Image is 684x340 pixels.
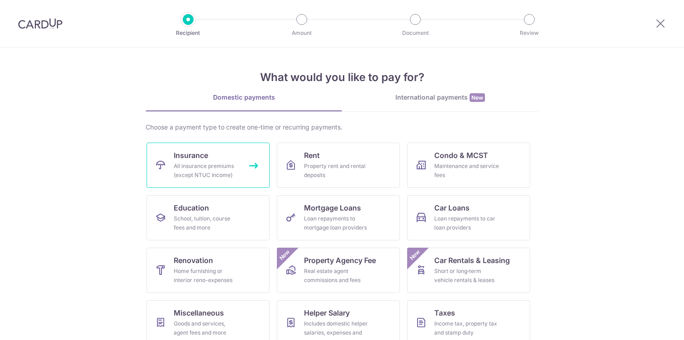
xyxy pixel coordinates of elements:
div: All insurance premiums (except NTUC Income) [174,162,239,180]
img: CardUp [18,18,62,29]
span: Car Rentals & Leasing [434,255,510,266]
a: Condo & MCSTMaintenance and service fees [407,143,530,188]
span: Helper Salary [304,307,350,318]
a: Property Agency FeeReal estate agent commissions and feesNew [277,248,400,293]
p: Amount [268,29,335,38]
a: Mortgage LoansLoan repayments to mortgage loan providers [277,195,400,240]
span: Education [174,202,209,213]
span: New [408,248,423,263]
span: Miscellaneous [174,307,224,318]
span: Renovation [174,255,213,266]
div: Choose a payment type to create one-time or recurring payments. [146,123,538,132]
a: EducationSchool, tuition, course fees and more [147,195,270,240]
a: RenovationHome furnishing or interior reno-expenses [147,248,270,293]
span: Car Loans [434,202,470,213]
div: Loan repayments to car loan providers [434,214,499,232]
p: Recipient [155,29,222,38]
span: Mortgage Loans [304,202,361,213]
div: Domestic payments [146,93,342,102]
div: Income tax, property tax and stamp duty [434,319,499,337]
a: RentProperty rent and rental deposits [277,143,400,188]
p: Review [496,29,563,38]
div: Loan repayments to mortgage loan providers [304,214,369,232]
span: New [277,248,292,263]
div: Maintenance and service fees [434,162,499,180]
div: School, tuition, course fees and more [174,214,239,232]
h4: What would you like to pay for? [146,69,538,86]
a: InsuranceAll insurance premiums (except NTUC Income) [147,143,270,188]
span: Taxes [434,307,455,318]
span: Condo & MCST [434,150,488,161]
span: Insurance [174,150,208,161]
span: Rent [304,150,320,161]
div: Goods and services, agent fees and more [174,319,239,337]
span: New [470,93,485,102]
div: International payments [342,93,538,102]
div: Property rent and rental deposits [304,162,369,180]
a: Car LoansLoan repayments to car loan providers [407,195,530,240]
div: Short or long‑term vehicle rentals & leases [434,267,499,285]
div: Real estate agent commissions and fees [304,267,369,285]
div: Home furnishing or interior reno-expenses [174,267,239,285]
span: Property Agency Fee [304,255,376,266]
p: Document [382,29,449,38]
a: Car Rentals & LeasingShort or long‑term vehicle rentals & leasesNew [407,248,530,293]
